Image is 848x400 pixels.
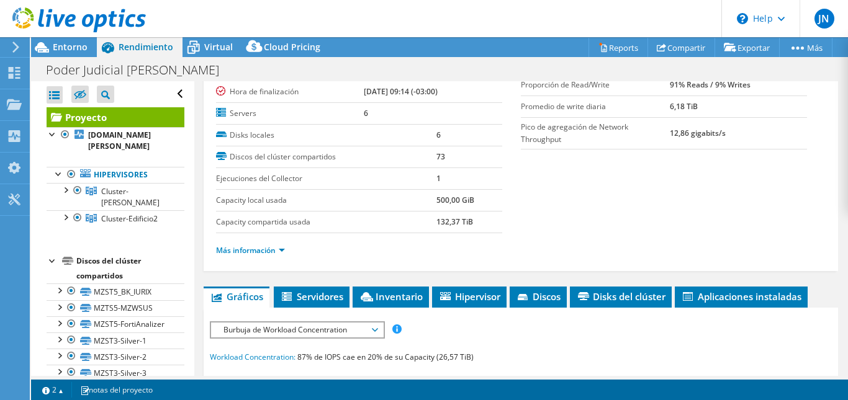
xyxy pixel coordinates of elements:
b: [DOMAIN_NAME][PERSON_NAME] [88,130,151,151]
a: 2 [34,382,72,398]
div: Discos del clúster compartidos [76,254,184,283]
a: Compartir [647,38,715,57]
span: 87% de IOPS cae en 20% de su Capacity (26,57 TiB) [297,352,474,362]
a: MZST3-Silver-2 [47,349,184,365]
a: [DOMAIN_NAME][PERSON_NAME] [47,127,184,154]
label: Pico de agregación de Network Throughput [521,121,670,146]
b: 6 [364,108,368,118]
svg: \n [737,13,748,24]
h1: Poder Judicial [PERSON_NAME] [40,63,238,77]
span: Gráficos [210,290,263,303]
b: 12,86 gigabits/s [670,128,726,138]
label: Proporción de Read/Write [521,79,670,91]
a: MZST3-Silver-1 [47,332,184,349]
span: Cluster-Edificio2 [101,213,158,224]
span: Hipervisor [438,290,500,303]
a: MZST5-FortiAnalizer [47,316,184,332]
a: Exportar [715,38,780,57]
label: Promedio de write diaria [521,100,670,113]
label: Capacity local usada [216,194,436,207]
label: Hora de finalización [216,86,364,98]
label: Disks locales [216,129,436,141]
b: 6 [436,130,441,140]
span: Servidores [280,290,343,303]
span: Workload Concentration: [210,352,295,362]
b: 6,18 TiB [670,101,698,112]
label: Discos del clúster compartidos [216,151,436,163]
a: Proyecto [47,107,184,127]
a: Cluster-Edificio2 [47,210,184,226]
a: MZTS5-MZWSUS [47,300,184,316]
span: Virtual [204,41,233,53]
a: Hipervisores [47,167,184,183]
span: Discos [516,290,561,303]
span: Aplicaciones instaladas [681,290,801,303]
span: Cluster-[PERSON_NAME] [101,186,160,208]
b: 1 [436,173,441,184]
label: Capacity compartida usada [216,216,436,228]
span: Cloud Pricing [264,41,320,53]
span: Inventario [359,290,423,303]
a: Reports [589,38,648,57]
b: [DATE] 09:14 (-03:00) [364,86,438,97]
span: JN [814,9,834,29]
a: notas del proyecto [71,382,161,398]
b: 73 [436,151,445,162]
span: Disks del clúster [576,290,665,303]
span: Burbuja de Workload Concentration [217,322,377,337]
label: Ejecuciones del Collector [216,172,436,185]
span: Entorno [53,41,88,53]
b: 500,00 GiB [436,195,474,205]
b: 91% Reads / 9% Writes [670,79,751,90]
a: MZST5_BK_IURIX [47,283,184,300]
span: Rendimiento [119,41,173,53]
label: Servers [216,107,364,120]
a: Más información [216,245,285,256]
a: MZST3-Silver-3 [47,365,184,381]
b: 132,37 TiB [436,216,473,227]
a: Cluster-Palacio [47,183,184,210]
a: Más [779,38,832,57]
